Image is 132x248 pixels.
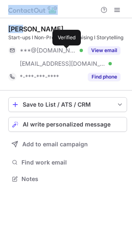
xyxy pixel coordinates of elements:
[8,157,127,168] button: Find work email
[8,137,127,152] button: Add to email campaign
[21,175,124,183] span: Notes
[88,73,120,81] button: Reveal Button
[8,34,127,41] div: Start-ups I Non-Profits | Fundraising I Storytelling
[20,60,106,67] span: [EMAIL_ADDRESS][DOMAIN_NAME]
[8,5,58,15] img: ContactOut v5.3.10
[22,141,88,148] span: Add to email campaign
[21,159,124,166] span: Find work email
[23,121,111,128] span: AI write personalized message
[8,173,127,185] button: Notes
[8,117,127,132] button: AI write personalized message
[88,46,120,55] button: Reveal Button
[23,101,113,108] div: Save to List / ATS / CRM
[20,47,77,54] span: ***@[DOMAIN_NAME]
[8,25,64,33] div: [PERSON_NAME]
[8,97,127,112] button: save-profile-one-click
